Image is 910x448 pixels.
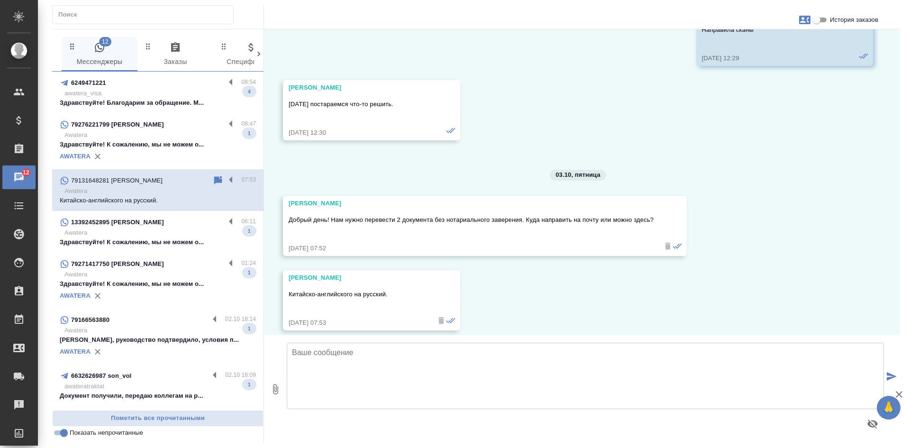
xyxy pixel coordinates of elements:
p: 06:11 [241,217,256,226]
input: Поиск [58,8,233,21]
span: История заказов [830,15,878,25]
span: Спецификации [219,42,283,68]
span: 1 [242,128,256,138]
span: 12 [17,168,35,177]
p: 07:53 [241,175,256,184]
p: awatera_visa [64,89,256,98]
p: 02.10 18:14 [225,314,256,324]
span: Пометить все прочитанными [57,413,258,424]
p: 79276221799 [PERSON_NAME] [71,120,164,129]
a: AWATERA [60,292,91,299]
p: Направила сканы [702,25,840,35]
div: 13392452895 [PERSON_NAME]06:11AwateraЗдравствуйте! К сожалению, мы не можем о...1 [52,211,264,253]
svg: Зажми и перетащи, чтобы поменять порядок вкладок [219,42,228,51]
p: Документ получили, передаю коллегам на р... [60,391,256,401]
div: [PERSON_NAME] [289,273,427,283]
p: Awatera [64,270,256,279]
div: 624947122108:54awatera_visaЗдравствуйте! Благодарим за обращение. М...4 [52,72,264,113]
p: 79271417750 [PERSON_NAME] [71,259,164,269]
span: 1 [242,226,256,236]
button: Удалить привязку [91,345,105,359]
div: 79276221799 [PERSON_NAME]08:47AwateraЗдравствуйте! К сожалению, мы не можем о...1AWATERA [52,113,264,169]
a: AWATERA [60,153,91,160]
span: 1 [242,380,256,389]
p: Здравствуйте! К сожалению, мы не можем о... [60,140,256,149]
p: 6632626987 son_vol [71,371,132,381]
p: 79131648281 [PERSON_NAME] [71,176,163,185]
div: 6632626987 son_vol02.10 18:09awateratraktatДокумент получили, передаю коллегам на р...1 [52,365,264,406]
p: 02.10 18:09 [225,370,256,380]
div: [PERSON_NAME] [289,83,427,92]
svg: Зажми и перетащи, чтобы поменять порядок вкладок [144,42,153,51]
p: 08:54 [241,77,256,87]
button: 🙏 [877,396,901,420]
button: Заявки [793,9,816,31]
button: Предпросмотр [861,412,884,435]
div: [DATE] 07:52 [289,244,654,253]
p: [PERSON_NAME], руководство подтвердило, условия п... [60,335,256,345]
span: Заказы [143,42,208,68]
p: 13392452895 [PERSON_NAME] [71,218,164,227]
p: 08:47 [241,119,256,128]
p: Awatera [64,228,256,238]
p: Китайско-английского на русский. [289,290,427,299]
p: [DATE] постараемся что-то решить. [289,100,427,109]
div: 79271417750 [PERSON_NAME]01:24AwateraЗдравствуйте! К сожалению, мы не можем о...1AWATERA [52,253,264,309]
span: 4 [242,87,256,96]
div: Пометить непрочитанным [212,175,224,186]
p: Добрый день! Нам нужно перевести 2 документа без нотариального заверения. Куда направить на почту... [289,215,654,225]
span: 1 [242,324,256,333]
p: Awatera [64,326,256,335]
button: Удалить привязку [91,289,105,303]
button: Удалить привязку [91,149,105,164]
button: Пометить все прочитанными [52,410,264,427]
span: Показать непрочитанные [70,428,143,438]
p: Китайско-английского на русский. [60,196,256,205]
p: 03.10, пятница [555,170,601,180]
div: 7916656388002.10 18:14Awatera[PERSON_NAME], руководство подтвердило, условия п...1AWATERA [52,309,264,365]
p: 01:24 [241,258,256,268]
p: Здравствуйте! К сожалению, мы не можем о... [60,279,256,289]
div: [DATE] 07:53 [289,318,427,328]
p: Здравствуйте! Благодарим за обращение. М... [60,98,256,108]
div: [DATE] 12:30 [289,128,427,137]
p: 6249471221 [71,78,106,88]
div: [DATE] 12:29 [702,54,840,63]
p: awateratraktat [64,382,256,391]
p: 79166563880 [71,315,109,325]
div: [PERSON_NAME] [289,199,654,208]
p: Awatera [64,186,256,196]
a: AWATERA [60,348,91,355]
p: Awatera [64,130,256,140]
span: 🙏 [881,398,897,418]
span: Мессенджеры [67,42,132,68]
a: 12 [2,165,36,189]
p: Здравствуйте! К сожалению, мы не можем о... [60,238,256,247]
span: 12 [99,37,111,46]
svg: Зажми и перетащи, чтобы поменять порядок вкладок [68,42,77,51]
div: 79131648281 [PERSON_NAME]07:53AwateraКитайско-английского на русский. [52,169,264,211]
span: 1 [242,268,256,277]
